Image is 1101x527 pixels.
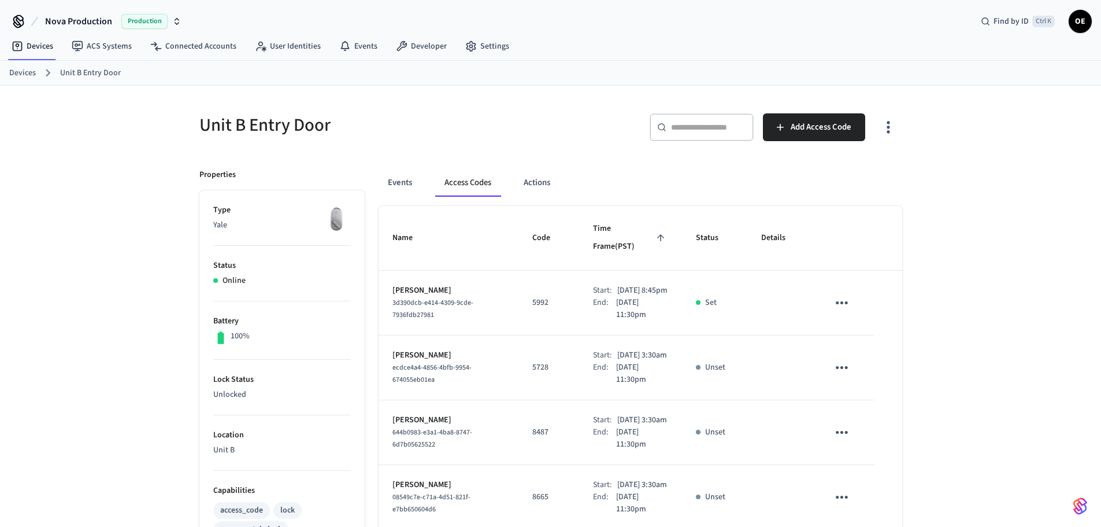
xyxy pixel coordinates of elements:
[213,204,351,216] p: Type
[532,362,565,374] p: 5728
[593,297,616,321] div: End:
[392,428,472,449] span: 644b0983-e3a1-4ba8-8747-6d7b05625522
[141,36,246,57] a: Connected Accounts
[392,492,470,514] span: 08549c7e-c71a-4d51-821f-e7bb650604d6
[387,36,456,57] a: Developer
[616,362,668,386] p: [DATE] 11:30pm
[9,67,36,79] a: Devices
[532,491,565,503] p: 8665
[514,169,559,197] button: Actions
[994,16,1029,27] span: Find by ID
[392,479,505,491] p: [PERSON_NAME]
[213,429,351,441] p: Location
[1069,10,1092,33] button: OE
[392,363,472,385] span: ecdce4a4-4856-4bfb-9954-674055eb01ea
[213,389,351,401] p: Unlocked
[392,229,428,247] span: Name
[593,220,668,256] span: Time Frame(PST)
[379,169,902,197] div: ant example
[2,36,62,57] a: Devices
[617,285,668,297] p: [DATE] 8:45pm
[616,297,668,321] p: [DATE] 11:30pm
[60,67,121,79] a: Unit B Entry Door
[62,36,141,57] a: ACS Systems
[392,349,505,362] p: [PERSON_NAME]
[593,362,616,386] div: End:
[199,169,236,181] p: Properties
[593,491,616,515] div: End:
[617,479,667,491] p: [DATE] 3:30am
[379,169,421,197] button: Events
[231,330,250,342] p: 100%
[456,36,518,57] a: Settings
[246,36,330,57] a: User Identities
[763,113,865,141] button: Add Access Code
[696,229,733,247] span: Status
[705,426,725,438] p: Unset
[199,113,544,137] h5: Unit B Entry Door
[532,426,565,438] p: 8487
[213,485,351,497] p: Capabilities
[213,444,351,456] p: Unit B
[532,229,565,247] span: Code
[1073,497,1087,515] img: SeamLogoGradient.69752ec5.svg
[593,285,617,297] div: Start:
[593,414,617,426] div: Start:
[616,426,668,451] p: [DATE] 11:30pm
[322,204,351,233] img: August Wifi Smart Lock 3rd Gen, Silver, Front
[791,120,851,135] span: Add Access Code
[1070,11,1091,32] span: OE
[392,414,505,426] p: [PERSON_NAME]
[593,426,616,451] div: End:
[593,479,617,491] div: Start:
[616,491,668,515] p: [DATE] 11:30pm
[705,297,717,309] p: Set
[223,275,246,287] p: Online
[972,11,1064,32] div: Find by IDCtrl K
[220,504,263,517] div: access_code
[705,362,725,374] p: Unset
[1032,16,1055,27] span: Ctrl K
[213,315,351,327] p: Battery
[392,298,473,320] span: 3d390dcb-e414-4309-9cde-7936fdb27981
[705,491,725,503] p: Unset
[330,36,387,57] a: Events
[761,229,800,247] span: Details
[121,14,168,29] span: Production
[392,285,505,297] p: [PERSON_NAME]
[435,169,501,197] button: Access Codes
[532,297,565,309] p: 5992
[45,14,112,28] span: Nova Production
[593,349,617,362] div: Start:
[213,260,351,272] p: Status
[213,374,351,386] p: Lock Status
[280,504,295,517] div: lock
[617,414,667,426] p: [DATE] 3:30am
[213,219,351,231] p: Yale
[617,349,667,362] p: [DATE] 3:30am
